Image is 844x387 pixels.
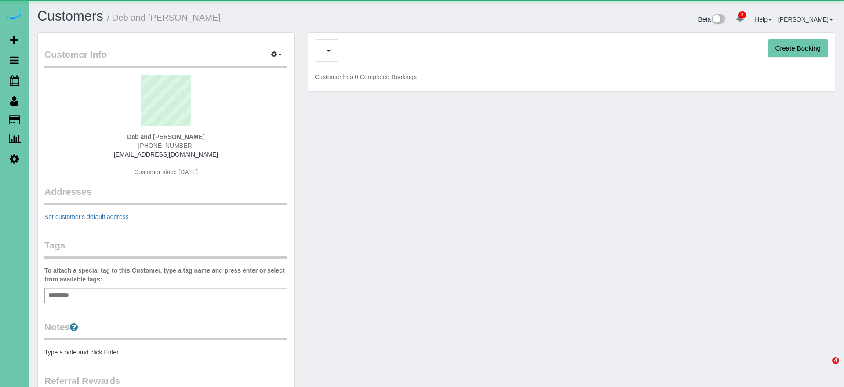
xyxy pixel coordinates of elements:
p: Customer has 0 Completed Bookings [315,73,828,81]
legend: Tags [44,239,287,259]
a: Set customer's default address [44,213,129,220]
a: Customers [37,8,103,24]
pre: Type a note and click Enter [44,348,287,357]
a: [EMAIL_ADDRESS][DOMAIN_NAME] [114,151,218,158]
a: [PERSON_NAME] [778,16,833,23]
span: 2 [738,11,746,18]
small: / Deb and [PERSON_NAME] [107,13,221,22]
iframe: Intercom live chat [814,357,835,378]
a: Beta [698,16,726,23]
img: New interface [711,14,725,26]
img: Automaid Logo [5,9,23,21]
legend: Notes [44,321,287,340]
span: 4 [832,357,839,364]
legend: Customer Info [44,48,287,68]
span: [PHONE_NUMBER] [138,142,193,149]
a: Help [755,16,772,23]
a: 2 [731,9,749,28]
span: Customer since [DATE] [134,168,198,175]
strong: Deb and [PERSON_NAME] [127,133,205,140]
button: Create Booking [768,39,828,58]
label: To attach a special tag to this Customer, type a tag name and press enter or select from availabl... [44,266,287,284]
